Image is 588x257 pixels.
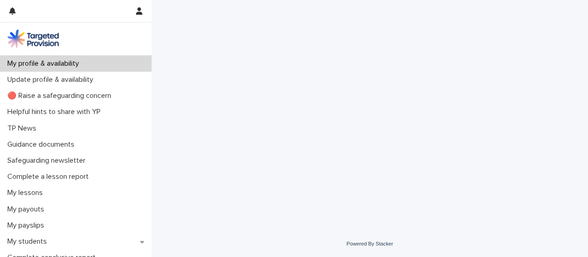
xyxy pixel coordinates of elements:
[4,108,108,116] p: Helpful hints to share with YP
[4,75,101,84] p: Update profile & availability
[4,205,51,214] p: My payouts
[7,29,59,48] img: M5nRWzHhSzIhMunXDL62
[4,91,119,100] p: 🔴 Raise a safeguarding concern
[4,59,86,68] p: My profile & availability
[4,124,44,133] p: TP News
[346,241,393,246] a: Powered By Stacker
[4,156,93,165] p: Safeguarding newsletter
[4,237,54,246] p: My students
[4,188,50,197] p: My lessons
[4,172,96,181] p: Complete a lesson report
[4,140,82,149] p: Guidance documents
[4,221,51,230] p: My payslips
